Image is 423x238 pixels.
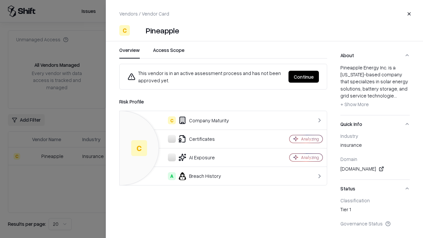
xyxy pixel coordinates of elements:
button: Overview [119,47,140,59]
div: [DOMAIN_NAME] [340,165,410,173]
div: This vendor is in an active assessment process and has not been approved yet. [128,69,283,84]
span: + Show More [340,101,369,107]
button: Continue [288,71,319,83]
div: Pineapple [146,25,179,36]
button: Access Scope [153,47,184,59]
div: Quick Info [340,133,410,179]
div: Risk Profile [119,98,327,105]
div: Industry [340,133,410,139]
div: Analyzing [301,136,319,142]
div: Classification [340,197,410,203]
div: C [131,140,147,156]
div: Tier 1 [340,206,410,215]
div: Pineapple Energy Inc. is a [US_STATE]-based company that specializes in solar energy solutions, b... [340,64,410,110]
span: ... [394,93,397,99]
button: Quick Info [340,115,410,133]
p: Vendors / Vendor Card [119,10,169,17]
button: Status [340,180,410,197]
div: C [168,116,176,124]
div: Domain [340,156,410,162]
button: + Show More [340,99,369,110]
button: About [340,47,410,64]
div: A [168,172,176,180]
div: AI Exposure [125,153,266,161]
div: Company Maturity [125,116,266,124]
div: Breach History [125,172,266,180]
div: Analyzing [301,155,319,160]
div: insurance [340,141,410,151]
div: About [340,64,410,115]
div: Certificates [125,135,266,143]
div: Governance Status [340,220,410,226]
img: Pineapple [133,25,143,36]
div: C [119,25,130,36]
